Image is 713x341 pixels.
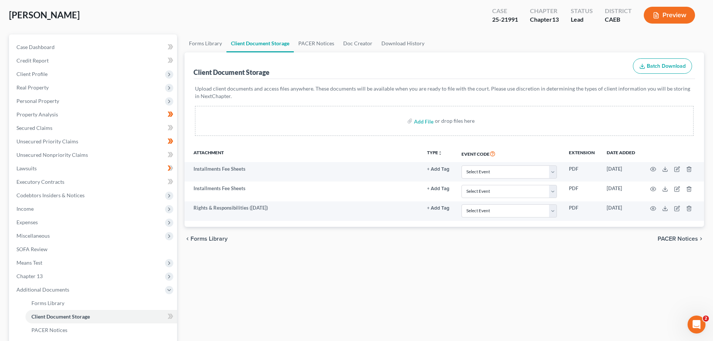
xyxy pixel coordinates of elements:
[427,204,450,211] a: + Add Tag
[195,85,694,100] p: Upload client documents and access files anywhere. These documents will be available when you are...
[563,162,601,182] td: PDF
[605,15,632,24] div: CAEB
[31,300,64,306] span: Forms Library
[492,7,518,15] div: Case
[427,150,442,155] button: TYPEunfold_more
[16,44,55,50] span: Case Dashboard
[605,7,632,15] div: District
[226,34,294,52] a: Client Document Storage
[698,236,704,242] i: chevron_right
[25,310,177,323] a: Client Document Storage
[377,34,429,52] a: Download History
[563,182,601,201] td: PDF
[194,68,269,77] div: Client Document Storage
[10,135,177,148] a: Unsecured Priority Claims
[31,313,90,320] span: Client Document Storage
[10,148,177,162] a: Unsecured Nonpriority Claims
[563,201,601,221] td: PDF
[658,236,698,242] span: PACER Notices
[294,34,339,52] a: PACER Notices
[16,111,58,118] span: Property Analysis
[571,15,593,24] div: Lead
[563,145,601,162] th: Extension
[427,165,450,173] a: + Add Tag
[185,236,191,242] i: chevron_left
[10,108,177,121] a: Property Analysis
[435,117,475,125] div: or drop files here
[185,162,421,182] td: Installments Fee Sheets
[492,15,518,24] div: 25-21991
[16,246,48,252] span: SOFA Review
[10,175,177,189] a: Executory Contracts
[185,236,228,242] button: chevron_left Forms Library
[10,54,177,67] a: Credit Report
[185,34,226,52] a: Forms Library
[10,40,177,54] a: Case Dashboard
[31,327,67,333] span: PACER Notices
[601,145,641,162] th: Date added
[25,323,177,337] a: PACER Notices
[16,232,50,239] span: Miscellaneous
[9,9,80,20] span: [PERSON_NAME]
[571,7,593,15] div: Status
[16,219,38,225] span: Expenses
[530,7,559,15] div: Chapter
[339,34,377,52] a: Doc Creator
[185,182,421,201] td: Installments Fee Sheets
[427,185,450,192] a: + Add Tag
[16,71,48,77] span: Client Profile
[25,296,177,310] a: Forms Library
[16,125,52,131] span: Secured Claims
[427,206,450,211] button: + Add Tag
[16,259,42,266] span: Means Test
[633,58,692,74] button: Batch Download
[703,316,709,322] span: 2
[438,151,442,155] i: unfold_more
[16,286,69,293] span: Additional Documents
[185,201,421,221] td: Rights & Responsibilities ([DATE])
[16,98,59,104] span: Personal Property
[16,192,85,198] span: Codebtors Insiders & Notices
[552,16,559,23] span: 13
[185,145,421,162] th: Attachment
[455,145,563,162] th: Event Code
[427,186,450,191] button: + Add Tag
[16,165,37,171] span: Lawsuits
[10,162,177,175] a: Lawsuits
[644,7,695,24] button: Preview
[16,273,43,279] span: Chapter 13
[601,182,641,201] td: [DATE]
[16,205,34,212] span: Income
[16,138,78,144] span: Unsecured Priority Claims
[16,152,88,158] span: Unsecured Nonpriority Claims
[601,201,641,221] td: [DATE]
[658,236,704,242] button: PACER Notices chevron_right
[647,63,686,69] span: Batch Download
[688,316,706,334] iframe: Intercom live chat
[16,57,49,64] span: Credit Report
[601,162,641,182] td: [DATE]
[16,84,49,91] span: Real Property
[530,15,559,24] div: Chapter
[10,121,177,135] a: Secured Claims
[10,243,177,256] a: SOFA Review
[16,179,64,185] span: Executory Contracts
[427,167,450,172] button: + Add Tag
[191,236,228,242] span: Forms Library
